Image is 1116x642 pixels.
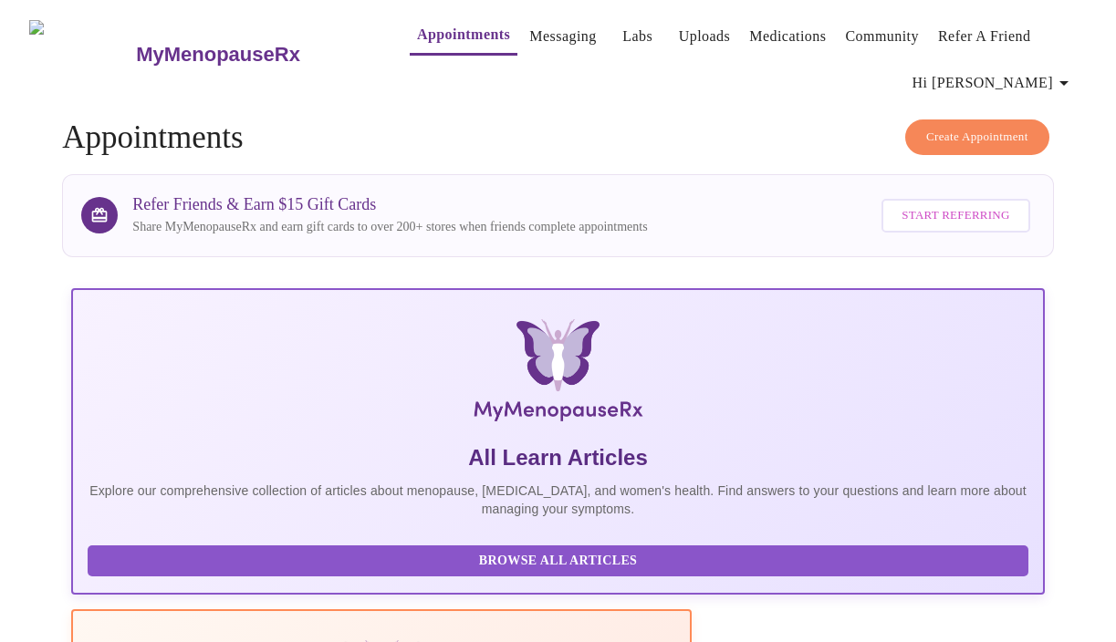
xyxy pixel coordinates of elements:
[845,24,919,49] a: Community
[529,24,596,49] a: Messaging
[417,22,510,47] a: Appointments
[29,20,134,88] img: MyMenopauseRx Logo
[905,119,1049,155] button: Create Appointment
[88,481,1027,518] p: Explore our comprehensive collection of articles about menopause, [MEDICAL_DATA], and women's hea...
[522,18,603,55] button: Messaging
[62,119,1053,156] h4: Appointments
[679,24,731,49] a: Uploads
[132,195,647,214] h3: Refer Friends & Earn $15 Gift Cards
[938,24,1031,49] a: Refer a Friend
[749,24,826,49] a: Medications
[742,18,833,55] button: Medications
[410,16,517,56] button: Appointments
[136,43,300,67] h3: MyMenopauseRx
[902,205,1009,226] span: Start Referring
[926,127,1028,148] span: Create Appointment
[838,18,926,55] button: Community
[877,190,1034,242] a: Start Referring
[881,199,1029,233] button: Start Referring
[913,70,1075,96] span: Hi [PERSON_NAME]
[905,65,1082,101] button: Hi [PERSON_NAME]
[672,18,738,55] button: Uploads
[622,24,652,49] a: Labs
[134,23,373,87] a: MyMenopauseRx
[609,18,667,55] button: Labs
[234,319,881,429] img: MyMenopauseRx Logo
[106,550,1009,573] span: Browse All Articles
[88,545,1027,577] button: Browse All Articles
[88,552,1032,567] a: Browse All Articles
[88,443,1027,472] h5: All Learn Articles
[931,18,1038,55] button: Refer a Friend
[132,218,647,236] p: Share MyMenopauseRx and earn gift cards to over 200+ stores when friends complete appointments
